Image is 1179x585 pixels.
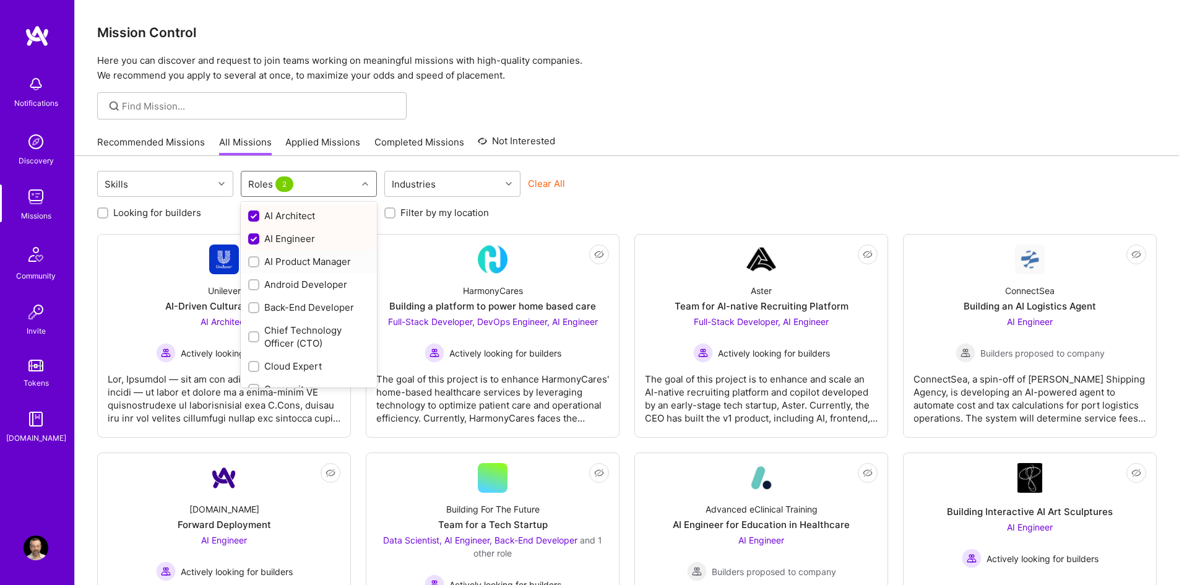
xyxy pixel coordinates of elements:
[1131,468,1141,478] i: icon EyeClosed
[980,347,1105,360] span: Builders proposed to company
[219,136,272,156] a: All Missions
[1017,463,1042,493] img: Company Logo
[248,383,369,396] div: Copywriter
[209,245,239,274] img: Company Logo
[275,176,293,192] span: 2
[326,468,335,478] i: icon EyeClosed
[746,245,776,274] img: Company Logo
[964,300,1096,313] div: Building an AI Logistics Agent
[694,316,829,327] span: Full-Stack Developer, AI Engineer
[113,206,201,219] label: Looking for builders
[20,535,51,560] a: User Avatar
[248,255,369,268] div: AI Product Manager
[201,316,248,327] span: AI Architect
[101,175,131,193] div: Skills
[21,209,51,222] div: Missions
[463,284,523,297] div: HarmonyCares
[14,97,58,110] div: Notifications
[21,240,51,269] img: Community
[6,431,66,444] div: [DOMAIN_NAME]
[1007,522,1053,532] span: AI Engineer
[1005,284,1055,297] div: ConnectSea
[25,25,50,47] img: logo
[156,343,176,363] img: Actively looking for builders
[108,245,340,427] a: Company LogoUnileverAI-Driven Cultural InsightsAI Architect Actively looking for buildersActively...
[478,134,555,156] a: Not Interested
[24,376,49,389] div: Tokens
[389,175,439,193] div: Industries
[863,249,873,259] i: icon EyeClosed
[383,535,577,545] span: Data Scientist, AI Engineer, Back-End Developer
[962,548,982,568] img: Actively looking for builders
[97,25,1157,40] h3: Mission Control
[645,363,878,425] div: The goal of this project is to enhance and scale an AI-native recruiting platform and copilot dev...
[362,181,368,187] i: icon Chevron
[863,468,873,478] i: icon EyeClosed
[248,278,369,291] div: Android Developer
[594,249,604,259] i: icon EyeClosed
[209,463,239,493] img: Company Logo
[248,360,369,373] div: Cloud Expert
[478,245,507,274] img: Company Logo
[27,324,46,337] div: Invite
[24,72,48,97] img: bell
[16,269,56,282] div: Community
[438,518,548,531] div: Team for a Tech Startup
[746,463,776,493] img: Company Logo
[201,535,247,545] span: AI Engineer
[956,343,975,363] img: Builders proposed to company
[285,136,360,156] a: Applied Missions
[400,206,489,219] label: Filter by my location
[594,468,604,478] i: icon EyeClosed
[718,347,830,360] span: Actively looking for builders
[97,136,205,156] a: Recommended Missions
[108,363,340,425] div: Lor, Ipsumdol — sit am con adipi’e sed doei TEM incidi — ut labor et dolore ma a enima-minim VE q...
[528,177,565,190] button: Clear All
[19,154,54,167] div: Discovery
[712,565,836,578] span: Builders proposed to company
[913,245,1146,427] a: Company LogoConnectSeaBuilding an AI Logistics AgentAI Engineer Builders proposed to companyBuild...
[913,363,1146,425] div: ConnectSea, a spin-off of [PERSON_NAME] Shipping Agency, is developing an AI-powered agent to aut...
[24,407,48,431] img: guide book
[388,316,598,327] span: Full-Stack Developer, DevOps Engineer, AI Engineer
[218,181,225,187] i: icon Chevron
[1015,245,1045,274] img: Company Logo
[751,284,772,297] div: Aster
[248,324,369,350] div: Chief Technology Officer (CTO)
[645,245,878,427] a: Company LogoAsterTeam for AI-native Recruiting PlatformFull-Stack Developer, AI Engineer Actively...
[248,301,369,314] div: Back-End Developer
[156,561,176,581] img: Actively looking for builders
[245,175,299,193] div: Roles
[446,503,540,516] div: Building For The Future
[28,360,43,371] img: tokens
[987,552,1099,565] span: Actively looking for builders
[181,565,293,578] span: Actively looking for builders
[97,53,1157,83] p: Here you can discover and request to join teams working on meaningful missions with high-quality ...
[1007,316,1053,327] span: AI Engineer
[122,100,397,113] input: Find Mission...
[506,181,512,187] i: icon Chevron
[189,503,259,516] div: [DOMAIN_NAME]
[24,535,48,560] img: User Avatar
[24,300,48,324] img: Invite
[374,136,464,156] a: Completed Missions
[376,245,609,427] a: Company LogoHarmonyCaresBuilding a platform to power home based careFull-Stack Developer, DevOps ...
[425,343,444,363] img: Actively looking for builders
[24,184,48,209] img: teamwork
[947,505,1113,518] div: Building Interactive AI Art Sculptures
[675,300,849,313] div: Team for AI-native Recruiting Platform
[693,343,713,363] img: Actively looking for builders
[208,284,241,297] div: Unilever
[107,99,121,113] i: icon SearchGrey
[248,232,369,245] div: AI Engineer
[24,129,48,154] img: discovery
[248,209,369,222] div: AI Architect
[376,363,609,425] div: The goal of this project is to enhance HarmonyCares' home-based healthcare services by leveraging...
[687,561,707,581] img: Builders proposed to company
[738,535,784,545] span: AI Engineer
[449,347,561,360] span: Actively looking for builders
[178,518,271,531] div: Forward Deployment
[165,300,283,313] div: AI-Driven Cultural Insights
[673,518,850,531] div: AI Engineer for Education in Healthcare
[181,347,293,360] span: Actively looking for builders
